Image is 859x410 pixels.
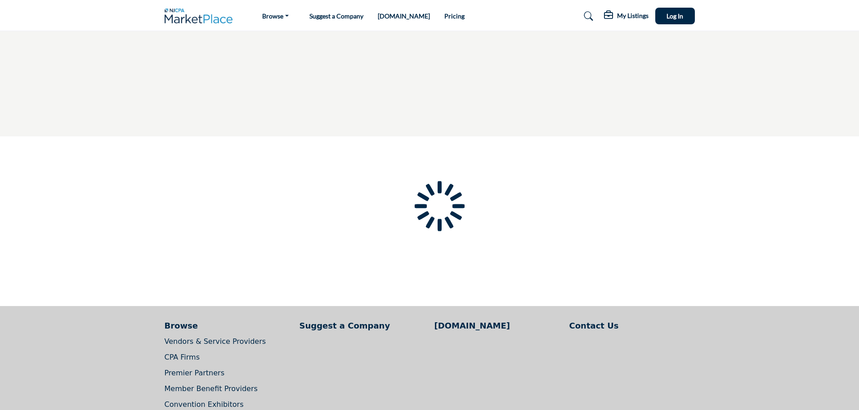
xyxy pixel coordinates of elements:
div: My Listings [604,11,649,22]
button: Log In [655,8,695,24]
a: [DOMAIN_NAME] [378,12,430,20]
a: Contact Us [569,320,695,332]
a: Premier Partners [165,369,224,377]
a: Browse [256,10,295,23]
a: Search [575,9,599,23]
a: [DOMAIN_NAME] [434,320,560,332]
a: CPA Firms [165,353,200,361]
h5: My Listings [617,12,649,20]
a: Browse [165,320,290,332]
a: Pricing [444,12,465,20]
a: Suggest a Company [300,320,425,332]
a: Member Benefit Providers [165,384,258,393]
span: Log In [667,12,683,20]
a: Suggest a Company [309,12,363,20]
a: Vendors & Service Providers [165,337,266,346]
a: Convention Exhibitors [165,400,244,409]
img: Site Logo [165,9,237,23]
